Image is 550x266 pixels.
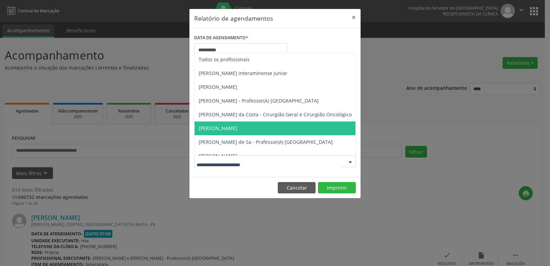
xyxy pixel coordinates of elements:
button: Cancelar [278,182,316,194]
button: Close [347,9,361,26]
label: DATA DE AGENDAMENTO [194,33,248,43]
span: [PERSON_NAME] [199,84,237,90]
span: [PERSON_NAME] de Sa - Professor(A) [GEOGRAPHIC_DATA] [199,139,333,145]
span: [PERSON_NAME] da Costa - Cirurgião Geral e Cirurgião Oncológico [199,111,352,118]
span: [PERSON_NAME] Interaminense Junior [199,70,287,76]
span: Todos os profissionais [199,56,250,63]
span: [PERSON_NAME] [199,125,237,131]
button: Imprimir [318,182,356,194]
span: [PERSON_NAME] [199,152,237,159]
span: [PERSON_NAME] - Professor(A) [GEOGRAPHIC_DATA] [199,97,319,104]
h5: Relatório de agendamentos [194,14,273,23]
